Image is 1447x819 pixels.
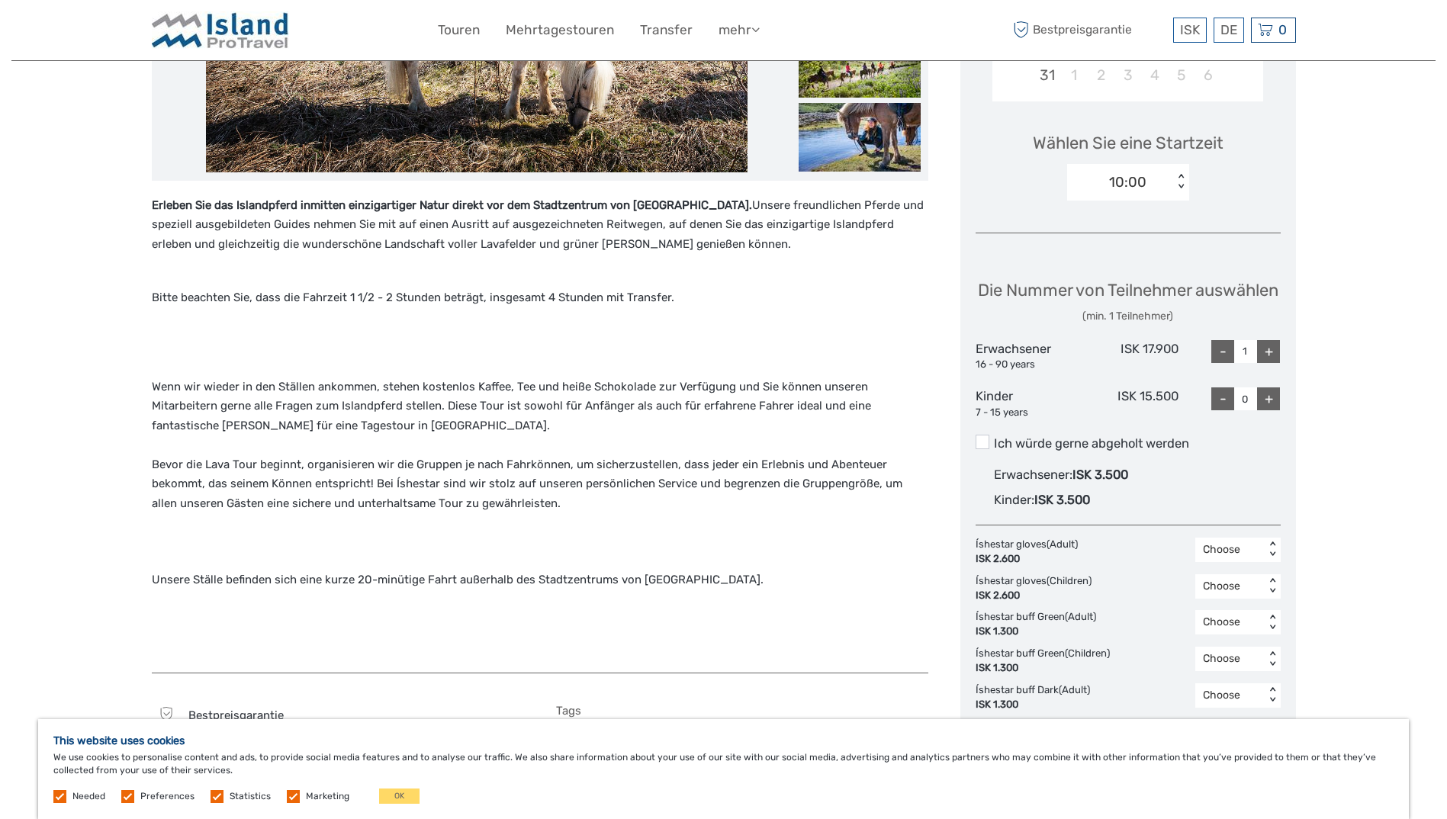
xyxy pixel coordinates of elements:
span: Bestpreisgarantie [1010,18,1169,43]
label: Preferences [140,790,195,803]
div: Íshestar buff Green (Children) [976,647,1117,676]
div: ISK 15.500 [1077,387,1179,419]
div: Choose [1203,688,1257,703]
div: Choose Dienstag, 1. September 2026 [1061,63,1088,88]
p: Unsere freundlichen Pferde und speziell ausgebildeten Guides nehmen Sie mit auf einen Ausritt auf... [152,196,928,255]
span: ISK 3.500 [1034,493,1090,507]
div: ISK 1.300 [976,625,1096,639]
img: c785db72cb354a3c98deba6e1d2bc21d_slider_thumbnail.jpg [799,103,921,172]
label: Statistics [230,790,271,803]
label: Needed [72,790,105,803]
span: ISK 3.500 [1072,467,1128,482]
div: Choose [1203,651,1257,666]
div: Kinder [976,387,1077,419]
div: Íshestar buff Dark (Adult) [976,683,1098,712]
span: 0 [1276,22,1289,37]
label: Marketing [306,790,349,803]
a: Transfer [640,19,693,41]
div: Erwachsener [976,340,1077,372]
div: ISK 17.900 [1077,340,1179,372]
div: < > [1265,542,1278,558]
div: < > [1265,578,1278,594]
div: Choose Mittwoch, 2. September 2026 [1088,63,1114,88]
div: 16 - 90 years [976,358,1077,372]
a: Mehrtagestouren [506,19,614,41]
div: Choose Donnerstag, 3. September 2026 [1114,63,1141,88]
h5: This website uses cookies [53,734,1394,747]
p: Unsere Ställe befinden sich eine kurze 20-minütige Fahrt außerhalb des Stadtzentrums von [GEOGRAP... [152,532,928,590]
span: Wählen Sie eine Startzeit [1033,131,1224,155]
div: ISK 2.600 [976,589,1092,603]
div: + [1257,340,1280,363]
div: 7 - 15 years [976,406,1077,420]
button: OK [379,788,420,804]
div: ISK 1.300 [976,698,1090,712]
div: Íshestar gloves (Adult) [976,538,1085,567]
span: Kinder : [994,493,1034,507]
div: ISK 1.300 [976,661,1110,676]
div: + [1257,387,1280,410]
div: 10:00 [1109,172,1146,192]
div: Íshestar gloves (Children) [976,574,1099,603]
p: Bitte beachten Sie, dass die Fahrzeit 1 1/2 - 2 Stunden beträgt, insgesamt 4 Stunden mit Transfer. [152,288,928,308]
div: - [1211,387,1234,410]
div: ISK 2.600 [976,552,1078,567]
div: Choose [1203,615,1257,630]
div: < > [1265,651,1278,667]
div: - [1211,340,1234,363]
div: Íshestar buff Green (Adult) [976,610,1104,639]
div: Choose Freitag, 4. September 2026 [1141,63,1168,88]
div: < > [1265,615,1278,631]
div: < > [1265,687,1278,703]
div: Die Nummer von Teilnehmer auswählen [978,278,1278,323]
div: DE [1214,18,1244,43]
img: Iceland ProTravel [152,11,289,49]
label: Ich würde gerne abgeholt werden [976,435,1281,453]
div: Choose Samstag, 5. September 2026 [1168,63,1195,88]
h5: Tags [556,704,928,718]
span: Bestpreisgarantie [188,708,284,722]
strong: Erleben Sie das Islandpferd inmitten einzigartiger Natur direkt vor dem Stadtzentrum von [GEOGRAP... [152,198,752,212]
div: (min. 1 Teilnehmer) [978,309,1278,324]
div: Choose [1203,542,1257,557]
span: Erwachsener : [994,467,1072,482]
div: Choose [1203,579,1257,594]
p: We're away right now. Please check back later! [21,27,172,39]
div: We use cookies to personalise content and ads, to provide social media features and to analyse ou... [38,719,1409,819]
a: Touren [438,19,480,41]
p: Wenn wir wieder in den Ställen ankommen, stehen kostenlos Kaffee, Tee und heiße Schokolade zur Ve... [152,377,928,514]
div: Choose Montag, 31. August 2026 [1034,63,1060,88]
img: d4d99d4a0fac4cc98db1c3469401fa23_slider_thumbnail.jpg [799,29,921,98]
span: ISK [1180,22,1200,37]
button: Open LiveChat chat widget [175,24,194,42]
a: mehr [719,19,760,41]
div: < > [1174,174,1187,190]
div: Choose Sonntag, 6. September 2026 [1195,63,1221,88]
